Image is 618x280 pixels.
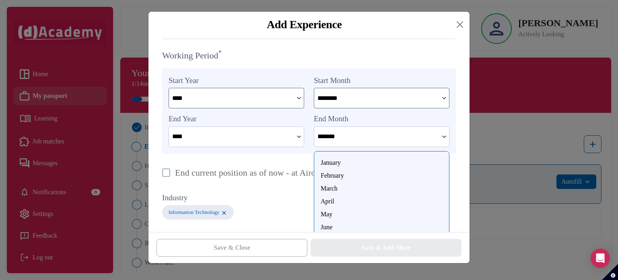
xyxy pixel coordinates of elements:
div: March [321,184,443,193]
label: Information Technology [169,208,219,216]
img: ... [294,88,304,108]
img: ... [294,127,304,147]
label: Industry [162,192,456,204]
div: Open Intercom Messenger [591,249,610,268]
label: End Month [314,113,449,125]
label: Start Year [169,75,304,87]
div: Save & Add More [361,243,411,253]
button: Save & Close [157,239,307,257]
label: Start Month [314,75,449,87]
button: Close [453,18,466,31]
label: End Year [169,113,304,125]
img: ... [439,88,449,108]
img: ... [221,209,227,216]
div: February [321,171,443,180]
button: Set cookie preferences [602,264,618,280]
div: June [321,222,443,232]
div: May [321,209,443,219]
div: Save & Close [214,243,250,253]
div: April [321,197,443,206]
label: Working Period [162,49,456,62]
div: Add Experience [155,18,453,31]
img: uncheck [162,168,170,177]
img: ... [439,127,449,147]
button: Save & Add More [311,239,461,257]
p: End current position as of now - at Airobosoft [175,168,338,178]
div: January [321,158,443,168]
